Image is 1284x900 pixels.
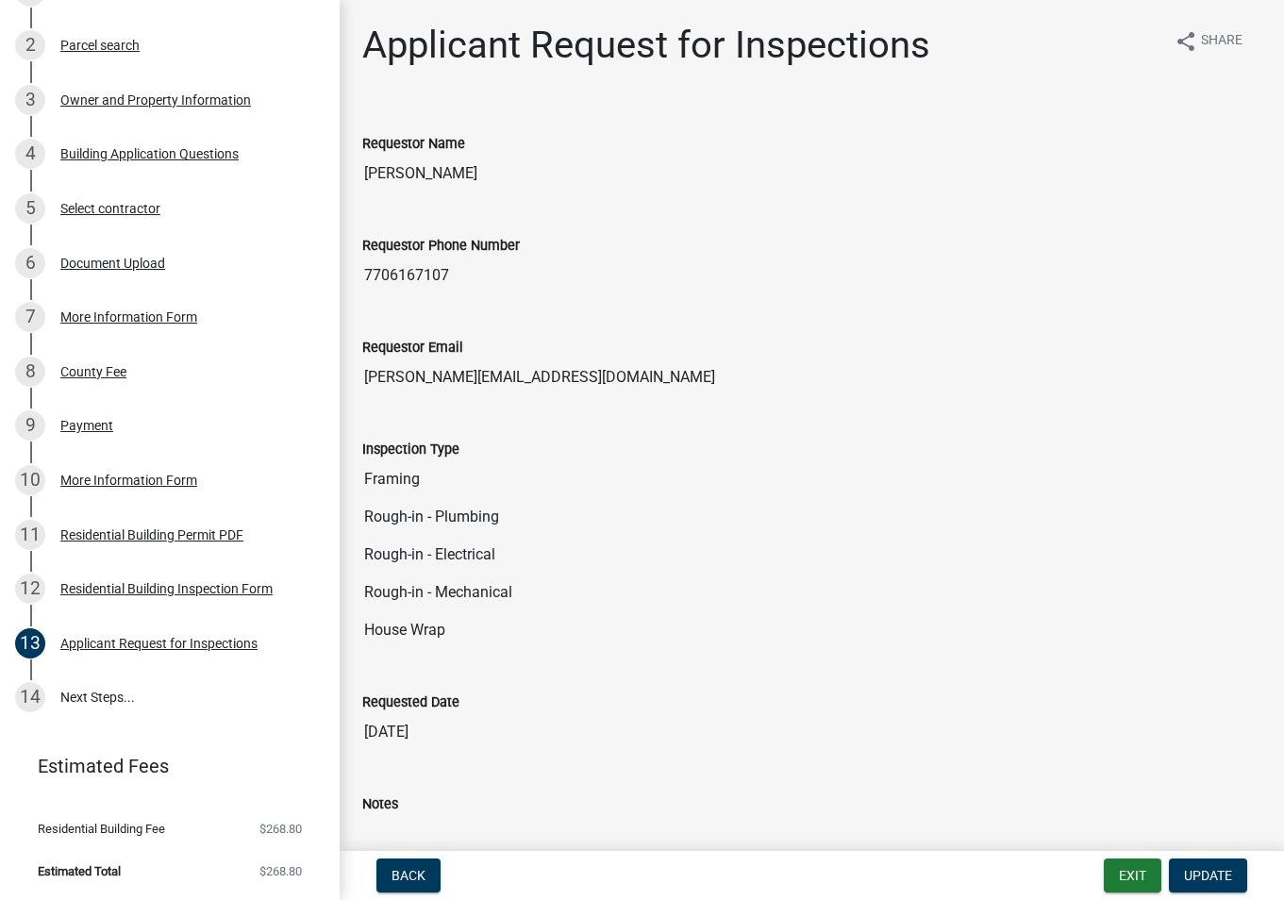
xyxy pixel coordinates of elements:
[15,410,45,441] div: 9
[60,93,251,107] div: Owner and Property Information
[362,138,465,151] label: Requestor Name
[60,637,258,650] div: Applicant Request for Inspections
[38,865,121,877] span: Estimated Total
[362,342,463,355] label: Requestor Email
[259,823,302,835] span: $268.80
[60,582,273,595] div: Residential Building Inspection Form
[15,574,45,604] div: 12
[15,465,45,495] div: 10
[15,85,45,115] div: 3
[1169,858,1247,892] button: Update
[15,747,309,785] a: Estimated Fees
[60,474,197,487] div: More Information Form
[1159,23,1258,59] button: shareShare
[362,696,459,709] label: Requested Date
[376,858,441,892] button: Back
[362,23,930,68] h1: Applicant Request for Inspections
[362,798,398,811] label: Notes
[60,365,126,378] div: County Fee
[15,193,45,224] div: 5
[60,39,140,52] div: Parcel search
[60,310,197,324] div: More Information Form
[15,682,45,712] div: 14
[38,823,165,835] span: Residential Building Fee
[362,443,459,457] label: Inspection Type
[259,865,302,877] span: $268.80
[15,302,45,332] div: 7
[60,257,165,270] div: Document Upload
[15,139,45,169] div: 4
[1184,868,1232,883] span: Update
[1201,30,1242,53] span: Share
[60,147,239,160] div: Building Application Questions
[15,248,45,278] div: 6
[1175,30,1197,53] i: share
[15,30,45,60] div: 2
[15,628,45,658] div: 13
[1104,858,1161,892] button: Exit
[60,419,113,432] div: Payment
[392,868,425,883] span: Back
[15,357,45,387] div: 8
[15,520,45,550] div: 11
[60,528,243,542] div: Residential Building Permit PDF
[60,202,160,215] div: Select contractor
[362,240,520,253] label: Requestor Phone Number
